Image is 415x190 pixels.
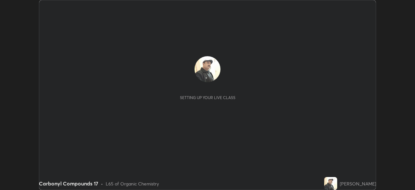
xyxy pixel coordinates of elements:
div: [PERSON_NAME] [340,180,376,187]
img: 8789f57d21a94de8b089b2eaa565dc50.jpg [195,56,220,82]
div: • [101,180,103,187]
div: L65 of Organic Chemistry [106,180,159,187]
div: Carbonyl Compounds 17 [39,180,98,187]
div: Setting up your live class [180,95,235,100]
img: 8789f57d21a94de8b089b2eaa565dc50.jpg [324,177,337,190]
